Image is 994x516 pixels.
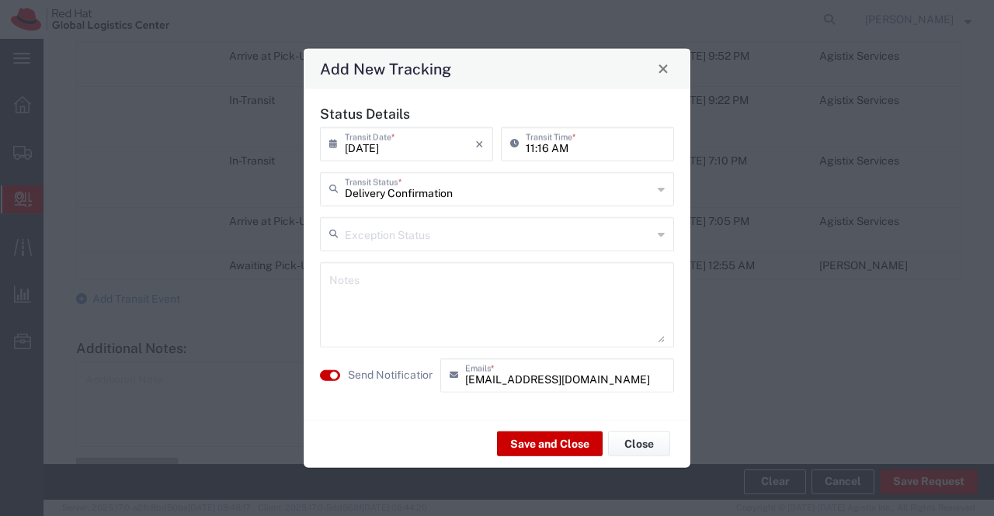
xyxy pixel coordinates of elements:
i: × [475,131,484,156]
h4: Add New Tracking [320,57,451,80]
button: Close [652,57,674,79]
button: Save and Close [497,431,603,456]
label: Send Notification [348,367,435,383]
agx-label: Send Notification [348,367,433,383]
h5: Status Details [320,105,674,121]
button: Close [608,431,670,456]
